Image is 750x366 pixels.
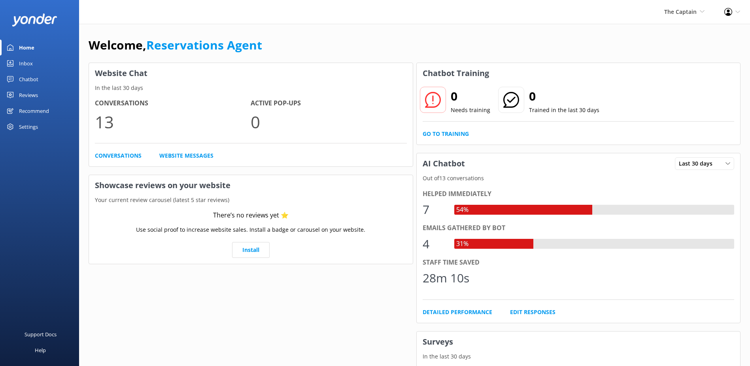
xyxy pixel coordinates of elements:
[19,55,33,71] div: Inbox
[664,8,697,15] span: The Captain
[454,205,470,215] div: 54%
[417,174,741,183] p: Out of 13 conversations
[146,37,262,53] a: Reservations Agent
[423,257,735,268] div: Staff time saved
[251,109,406,135] p: 0
[136,225,365,234] p: Use social proof to increase website sales. Install a badge or carousel on your website.
[417,153,471,174] h3: AI Chatbot
[423,200,446,219] div: 7
[423,269,469,288] div: 28m 10s
[35,342,46,358] div: Help
[232,242,270,258] a: Install
[510,308,555,316] a: Edit Responses
[12,13,57,27] img: yonder-white-logo.png
[417,352,741,361] p: In the last 30 days
[19,119,38,135] div: Settings
[529,106,599,114] p: Trained in the last 30 days
[159,151,213,160] a: Website Messages
[89,36,262,55] h1: Welcome,
[454,239,470,249] div: 31%
[89,175,413,196] h3: Showcase reviews on your website
[417,332,741,352] h3: Surveys
[423,234,446,254] div: 4
[89,84,413,92] p: In the last 30 days
[423,308,492,316] a: Detailed Performance
[19,87,38,103] div: Reviews
[89,63,413,84] h3: Website Chat
[95,98,251,109] h4: Conversations
[451,87,490,106] h2: 0
[417,63,495,84] h3: Chatbot Training
[529,87,599,106] h2: 0
[451,106,490,114] p: Needs training
[89,196,413,204] p: Your current review carousel (latest 5 star reviews)
[423,130,469,138] a: Go to Training
[95,109,251,135] p: 13
[25,326,57,342] div: Support Docs
[423,223,735,233] div: Emails gathered by bot
[19,103,49,119] div: Recommend
[251,98,406,109] h4: Active Pop-ups
[423,189,735,199] div: Helped immediately
[679,159,717,168] span: Last 30 days
[19,71,38,87] div: Chatbot
[95,151,142,160] a: Conversations
[213,210,289,221] div: There’s no reviews yet ⭐
[19,40,34,55] div: Home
